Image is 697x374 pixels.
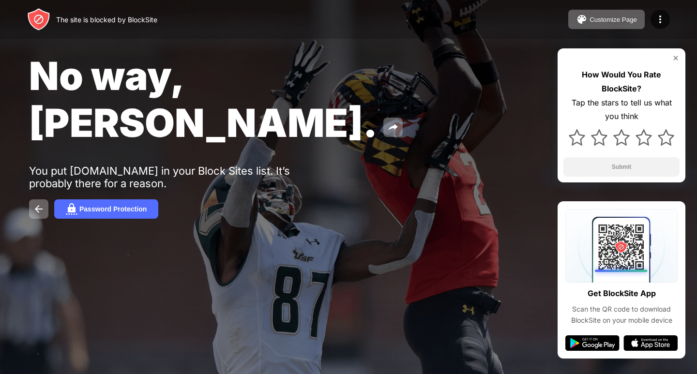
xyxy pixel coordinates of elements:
img: star.svg [569,129,585,146]
img: share.svg [387,121,399,133]
img: app-store.svg [623,335,678,351]
img: star.svg [658,129,674,146]
img: star.svg [613,129,630,146]
div: You put [DOMAIN_NAME] in your Block Sites list. It’s probably there for a reason. [29,165,328,190]
img: pallet.svg [576,14,588,25]
div: Customize Page [590,16,637,23]
img: rate-us-close.svg [672,54,680,62]
button: Customize Page [568,10,645,29]
img: star.svg [636,129,652,146]
img: star.svg [591,129,607,146]
img: password.svg [66,203,77,215]
div: Scan the QR code to download BlockSite on your mobile device [565,304,678,326]
div: Password Protection [79,205,147,213]
div: The site is blocked by BlockSite [56,15,157,24]
button: Submit [563,157,680,177]
img: header-logo.svg [27,8,50,31]
img: menu-icon.svg [654,14,666,25]
img: google-play.svg [565,335,620,351]
span: No way, [PERSON_NAME]. [29,52,378,146]
div: Tap the stars to tell us what you think [563,96,680,124]
div: Get BlockSite App [588,286,656,300]
div: How Would You Rate BlockSite? [563,68,680,96]
img: back.svg [33,203,45,215]
button: Password Protection [54,199,158,219]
